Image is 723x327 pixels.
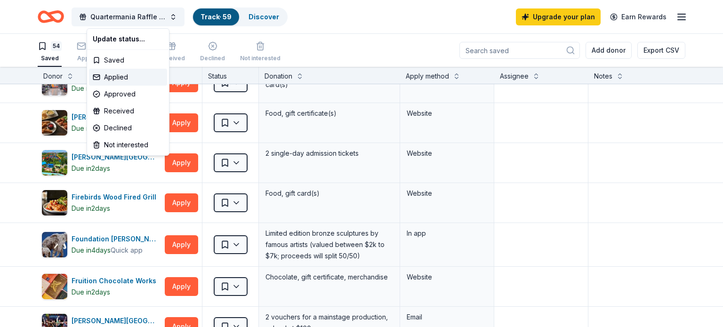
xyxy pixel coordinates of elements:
[89,52,167,69] div: Saved
[89,86,167,103] div: Approved
[89,103,167,120] div: Received
[89,69,167,86] div: Applied
[89,120,167,136] div: Declined
[89,31,167,48] div: Update status...
[89,136,167,153] div: Not interested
